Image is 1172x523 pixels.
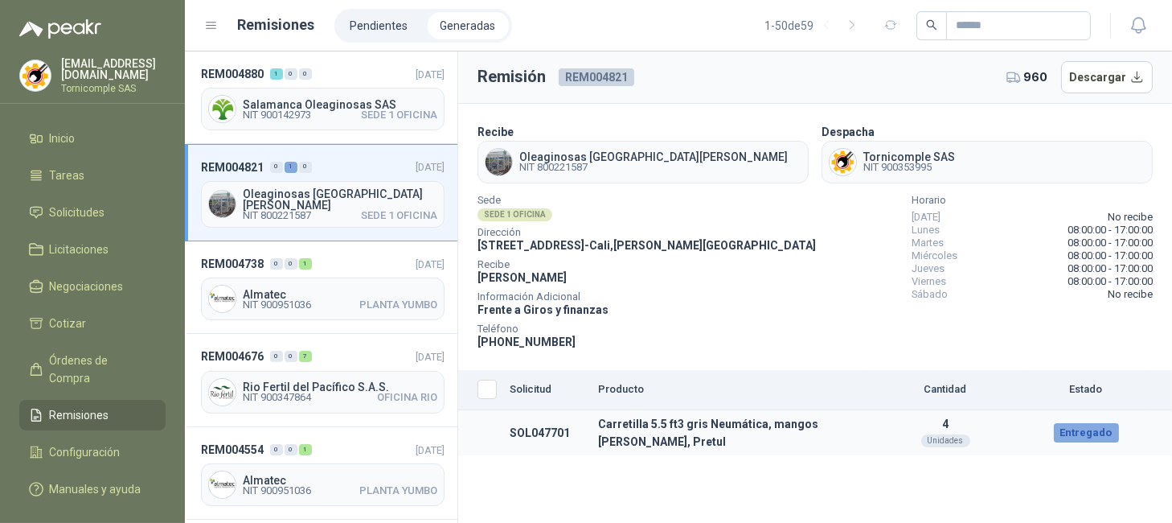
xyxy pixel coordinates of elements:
span: NIT 800221587 [519,163,788,172]
span: Viernes [912,275,946,288]
div: 0 [270,258,283,270]
img: Company Logo [209,286,236,312]
span: search [926,19,937,31]
span: REM004738 [201,255,264,273]
a: Remisiones [19,400,166,430]
span: Negociaciones [50,278,124,295]
div: 1 [270,68,283,80]
div: 0 [299,162,312,173]
span: Martes [912,237,944,249]
p: [EMAIL_ADDRESS][DOMAIN_NAME] [61,58,166,80]
div: 1 [285,162,297,173]
span: Almatec [243,475,437,486]
span: 08:00:00 - 17:00:00 [1068,224,1153,237]
span: [DATE] [416,258,445,270]
li: Pendientes [338,12,421,39]
h1: Remisiones [238,14,315,36]
span: REM004554 [201,441,264,459]
img: Company Logo [209,379,236,406]
span: Tareas [50,167,85,184]
span: Horario [912,196,1153,204]
div: 1 [299,258,312,270]
th: Solicitud [503,370,592,410]
a: Negociaciones [19,271,166,302]
td: Entregado [1026,410,1146,456]
span: Información Adicional [477,293,816,301]
div: 7 [299,351,312,362]
img: Company Logo [486,149,512,175]
span: Licitaciones [50,241,109,258]
th: Seleccionar/deseleccionar [458,370,503,410]
img: Company Logo [209,96,236,122]
span: Tornicomple SAS [863,151,955,163]
span: NIT 900353995 [863,163,955,172]
span: No recibe [1108,211,1153,224]
span: SEDE 1 OFICINA [361,211,437,220]
img: Company Logo [209,472,236,498]
div: 1 - 50 de 59 [764,13,865,39]
span: REM004821 [201,159,264,176]
span: Almatec [243,289,437,300]
span: [DATE] [416,351,445,363]
td: Carretilla 5.5 ft3 gris Neumática, mangos [PERSON_NAME], Pretul [592,410,865,456]
a: REM004880100[DATE] Company LogoSalamanca Oleaginosas SASNIT 900142973SEDE 1 OFICINA [185,51,457,144]
a: REM004821010[DATE] Company LogoOleaginosas [GEOGRAPHIC_DATA][PERSON_NAME]NIT 800221587SEDE 1 OFICINA [185,144,457,241]
span: [DATE] [912,211,940,224]
span: NIT 900142973 [243,110,311,120]
td: SOL047701 [503,410,592,456]
a: Configuración [19,437,166,467]
p: 4 [871,418,1019,430]
a: REM004676007[DATE] Company LogoRio Fertil del Pacífico S.A.S.NIT 900347864OFICINA RIO [185,334,457,426]
img: Company Logo [830,149,856,175]
th: Cantidad [865,370,1026,410]
div: 0 [299,68,312,80]
div: Unidades [921,434,970,447]
span: Miércoles [912,249,957,262]
img: Company Logo [20,60,51,91]
span: 08:00:00 - 17:00:00 [1068,262,1153,275]
span: Recibe [477,261,816,269]
span: Manuales y ayuda [50,480,141,498]
span: Lunes [912,224,940,237]
span: NIT 900951036 [243,486,311,496]
b: Recibe [477,126,514,138]
div: 0 [270,162,283,173]
span: Configuración [50,443,121,461]
img: Logo peakr [19,19,101,39]
span: Remisiones [50,406,109,424]
span: 08:00:00 - 17:00:00 [1068,249,1153,262]
a: Inicio [19,123,166,154]
span: [STREET_ADDRESS] - Cali , [PERSON_NAME][GEOGRAPHIC_DATA] [477,239,816,252]
a: Cotizar [19,308,166,339]
span: Jueves [912,262,945,275]
span: OFICINA RIO [377,393,437,402]
div: 1 [299,444,312,455]
span: NIT 800221587 [243,211,311,220]
a: Tareas [19,160,166,191]
span: Cotizar [50,315,87,332]
h3: Remisión [477,64,546,89]
span: Oleaginosas [GEOGRAPHIC_DATA][PERSON_NAME] [243,188,437,211]
p: Tornicomple SAS [61,84,166,93]
a: REM004738001[DATE] Company LogoAlmatecNIT 900951036PLANTA YUMBO [185,241,457,334]
span: Sábado [912,288,948,301]
span: PLANTA YUMBO [359,300,437,310]
span: Teléfono [477,325,816,333]
a: Órdenes de Compra [19,345,166,393]
span: No recibe [1108,288,1153,301]
a: REM004554001[DATE] Company LogoAlmatecNIT 900951036PLANTA YUMBO [185,427,457,520]
span: [PERSON_NAME] [477,271,567,284]
a: Licitaciones [19,234,166,265]
span: SEDE 1 OFICINA [361,110,437,120]
span: Oleaginosas [GEOGRAPHIC_DATA][PERSON_NAME] [519,151,788,163]
div: 0 [285,258,297,270]
div: 0 [285,68,297,80]
span: Rio Fertil del Pacífico S.A.S. [243,381,437,393]
img: Company Logo [209,191,236,217]
a: Manuales y ayuda [19,474,166,504]
span: NIT 900347864 [243,393,311,402]
span: Dirección [477,229,816,237]
span: [DATE] [416,161,445,173]
span: Inicio [50,130,76,147]
div: 0 [270,444,283,455]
